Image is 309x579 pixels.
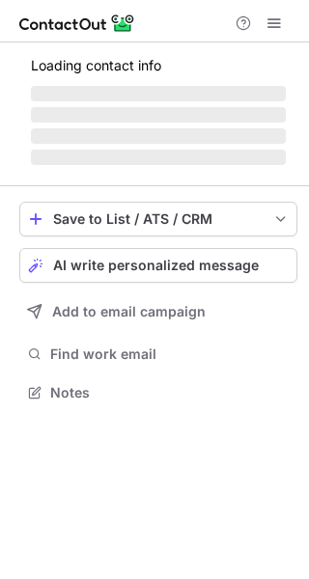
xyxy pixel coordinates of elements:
div: Save to List / ATS / CRM [53,211,264,227]
span: Add to email campaign [52,304,206,319]
p: Loading contact info [31,58,286,73]
span: Notes [50,384,290,401]
span: ‌ [31,86,286,101]
img: ContactOut v5.3.10 [19,12,135,35]
span: AI write personalized message [53,258,259,273]
button: Notes [19,379,297,406]
span: ‌ [31,107,286,123]
span: Find work email [50,345,290,363]
button: save-profile-one-click [19,202,297,236]
span: ‌ [31,150,286,165]
button: Find work email [19,341,297,368]
button: AI write personalized message [19,248,297,283]
span: ‌ [31,128,286,144]
button: Add to email campaign [19,294,297,329]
